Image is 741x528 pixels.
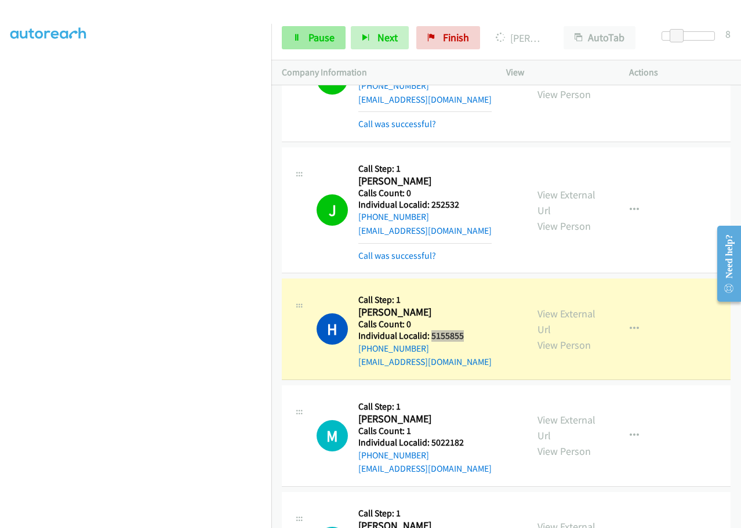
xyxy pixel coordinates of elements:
[351,26,409,49] button: Next
[308,31,335,44] span: Pause
[506,66,608,79] p: View
[358,508,492,519] h5: Call Step: 1
[496,30,543,46] p: [PERSON_NAME]
[358,450,429,461] a: [PHONE_NUMBER]
[537,338,591,352] a: View Person
[282,66,485,79] p: Company Information
[282,26,346,49] a: Pause
[358,163,492,175] h5: Call Step: 1
[564,26,635,49] button: AutoTab
[358,413,492,426] h2: [PERSON_NAME]
[629,66,731,79] p: Actions
[358,330,492,342] h5: Individual Localid: 5155855
[725,26,731,42] div: 8
[537,413,595,442] a: View External Url
[537,188,595,217] a: View External Url
[358,319,492,330] h5: Calls Count: 0
[358,463,492,474] a: [EMAIL_ADDRESS][DOMAIN_NAME]
[358,425,492,437] h5: Calls Count: 1
[358,437,492,449] h5: Individual Localid: 5022182
[358,306,492,319] h2: [PERSON_NAME]
[537,219,591,233] a: View Person
[358,401,492,413] h5: Call Step: 1
[358,211,429,222] a: [PHONE_NUMBER]
[377,31,398,44] span: Next
[416,26,480,49] a: Finish
[358,80,429,91] a: [PHONE_NUMBER]
[317,420,348,451] h1: M
[358,199,492,211] h5: Individual Localid: 252532
[443,31,469,44] span: Finish
[537,88,591,101] a: View Person
[358,294,492,306] h5: Call Step: 1
[358,356,492,367] a: [EMAIL_ADDRESS][DOMAIN_NAME]
[358,250,436,261] a: Call was successful?
[317,194,348,226] h1: J
[358,94,492,105] a: [EMAIL_ADDRESS][DOMAIN_NAME]
[707,218,741,310] iframe: Resource Center
[537,307,595,336] a: View External Url
[358,225,492,236] a: [EMAIL_ADDRESS][DOMAIN_NAME]
[317,313,348,345] h1: H
[317,420,348,451] div: The call is yet to be attempted
[358,343,429,354] a: [PHONE_NUMBER]
[537,444,591,458] a: View Person
[358,175,484,188] h2: [PERSON_NAME]
[358,118,436,129] a: Call was successful?
[358,187,492,199] h5: Calls Count: 0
